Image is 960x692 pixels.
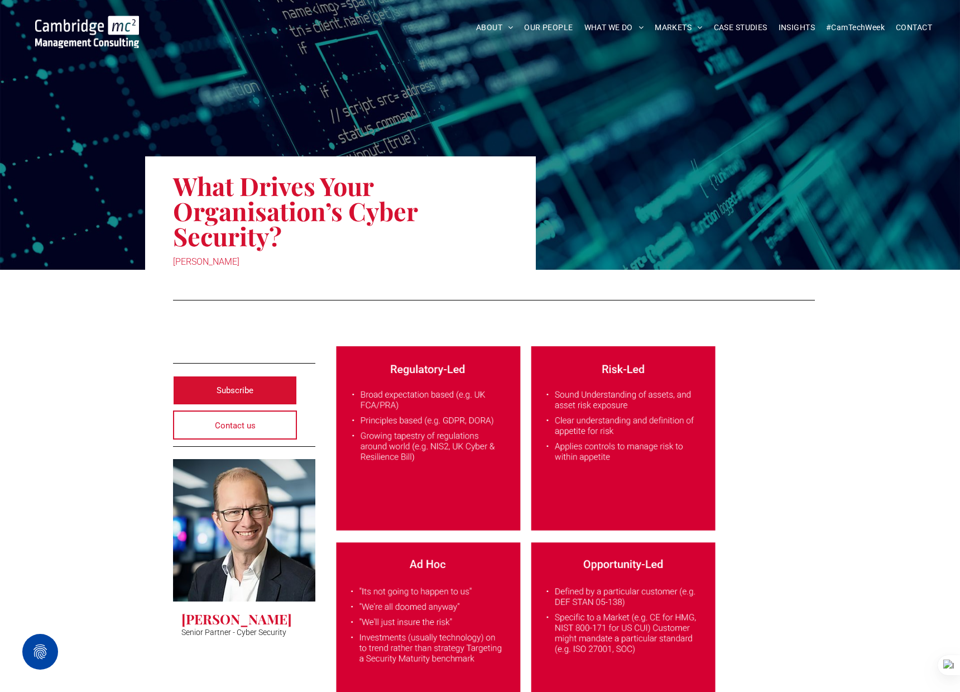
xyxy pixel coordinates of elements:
a: OUR PEOPLE [519,19,578,36]
div: [PERSON_NAME] [173,254,508,270]
img: Cambridge MC Logo [35,16,139,48]
a: #CamTechWeek [820,19,890,36]
a: ABOUT [471,19,519,36]
a: Subscribe [173,376,297,405]
p: Senior Partner - Cyber Security [181,628,286,637]
span: Contact us [215,412,256,440]
h1: What Drives Your Organisation’s Cyber Security? [173,172,508,250]
a: WHAT WE DO [579,19,650,36]
a: CASE STUDIES [708,19,773,36]
span: Subscribe [217,376,253,404]
a: Your Business Transformed | Cambridge Management Consulting [35,17,139,29]
h3: [PERSON_NAME] [181,610,292,628]
a: CONTACT [890,19,938,36]
a: Tom Burton [173,459,315,602]
a: INSIGHTS [773,19,820,36]
a: Contact us [173,411,297,440]
a: MARKETS [649,19,708,36]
